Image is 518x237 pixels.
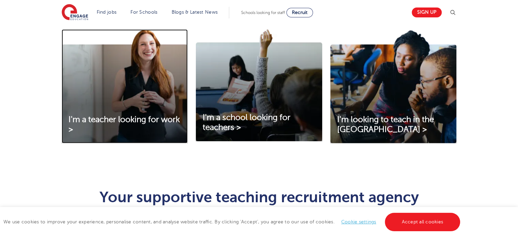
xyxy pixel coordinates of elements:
[330,115,456,135] a: I'm looking to teach in the [GEOGRAPHIC_DATA] >
[286,8,313,17] a: Recruit
[203,113,291,132] span: I'm a school looking for teachers >
[337,115,434,134] span: I'm looking to teach in the [GEOGRAPHIC_DATA] >
[130,10,157,15] a: For Schools
[341,219,376,224] a: Cookie settings
[196,29,322,141] img: I'm a school looking for teachers
[172,10,218,15] a: Blogs & Latest News
[385,213,460,231] a: Accept all cookies
[97,10,117,15] a: Find jobs
[68,115,180,134] span: I'm a teacher looking for work >
[62,4,88,21] img: Engage Education
[92,190,426,205] h1: Your supportive teaching recruitment agency
[196,113,322,133] a: I'm a school looking for teachers >
[3,219,462,224] span: We use cookies to improve your experience, personalise content, and analyse website traffic. By c...
[241,10,285,15] span: Schools looking for staff
[292,10,308,15] span: Recruit
[330,29,456,143] img: I'm looking to teach in the UK
[412,8,442,17] a: Sign up
[62,115,188,135] a: I'm a teacher looking for work >
[62,29,188,143] img: I'm a teacher looking for work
